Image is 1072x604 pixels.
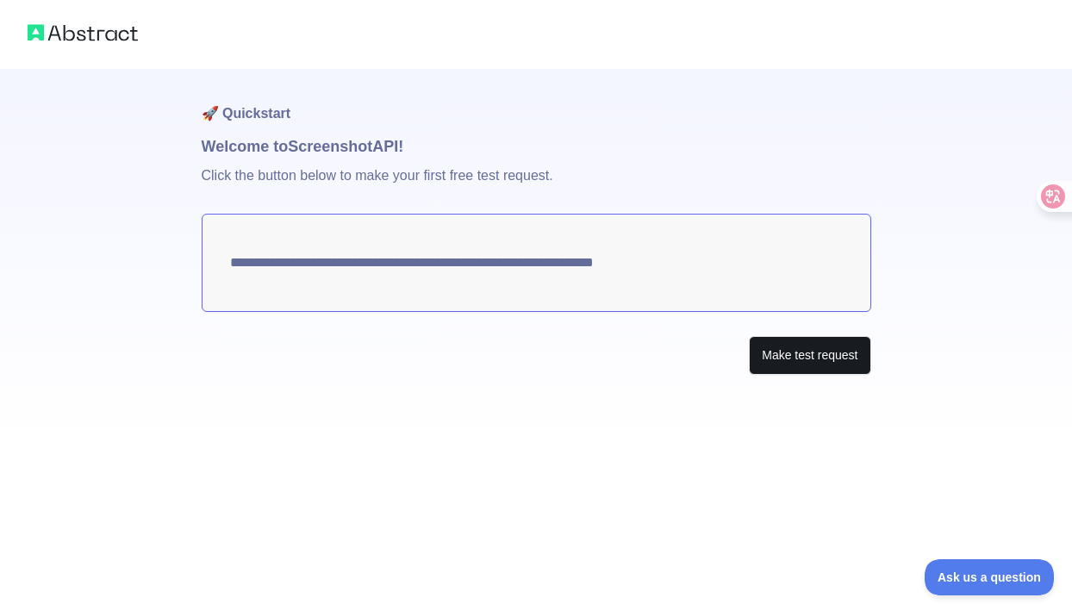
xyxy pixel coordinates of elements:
img: Abstract logo [28,21,138,45]
iframe: Toggle Customer Support [925,559,1055,595]
button: Make test request [749,336,870,375]
h1: Welcome to Screenshot API! [202,134,871,159]
p: Click the button below to make your first free test request. [202,159,871,214]
h1: 🚀 Quickstart [202,69,871,134]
